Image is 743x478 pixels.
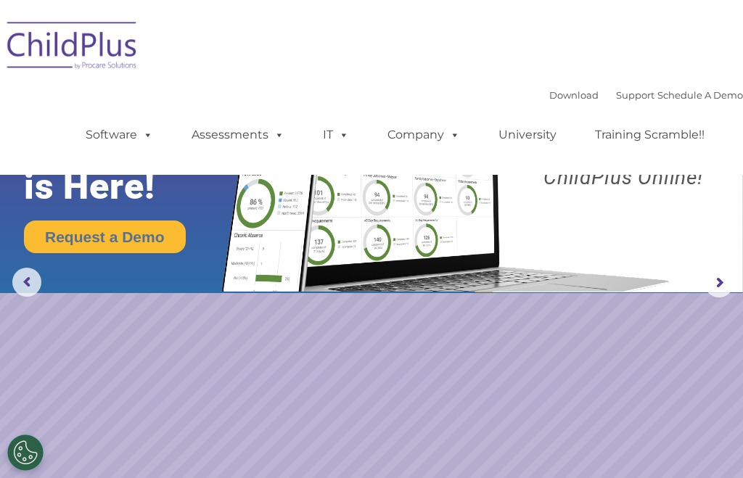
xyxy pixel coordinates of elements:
a: Schedule A Demo [657,89,743,101]
font: | [549,89,743,101]
a: IT [308,120,364,149]
a: Support [616,89,654,101]
a: Assessments [177,120,299,149]
button: Cookies Settings [7,434,44,471]
iframe: Chat Widget [670,408,743,478]
a: Company [373,120,475,149]
a: Software [71,120,168,149]
a: University [484,120,571,149]
a: Download [549,89,599,101]
rs-layer: Boost your productivity and streamline your success in ChildPlus Online! [513,93,734,187]
a: Training Scramble!! [580,120,719,149]
a: Request a Demo [24,221,186,253]
rs-layer: The Future of ChildPlus is Here! [24,85,261,207]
